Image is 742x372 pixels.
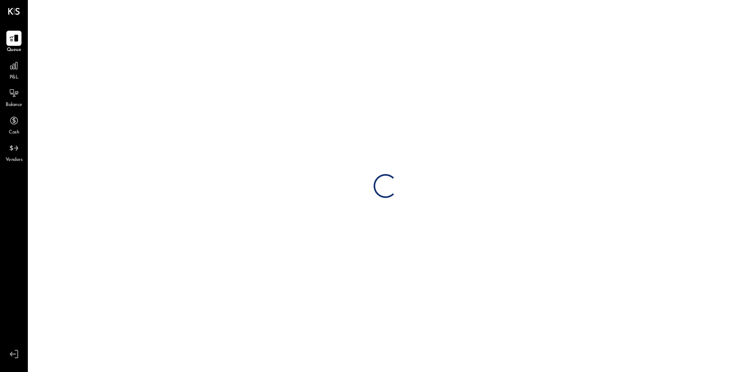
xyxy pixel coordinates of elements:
a: P&L [0,58,27,81]
span: Vendors [6,157,23,164]
a: Queue [0,31,27,54]
span: Queue [7,47,21,54]
span: P&L [10,74,19,81]
a: Balance [0,86,27,109]
span: Balance [6,102,22,109]
a: Cash [0,113,27,136]
a: Vendors [0,141,27,164]
span: Cash [9,129,19,136]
